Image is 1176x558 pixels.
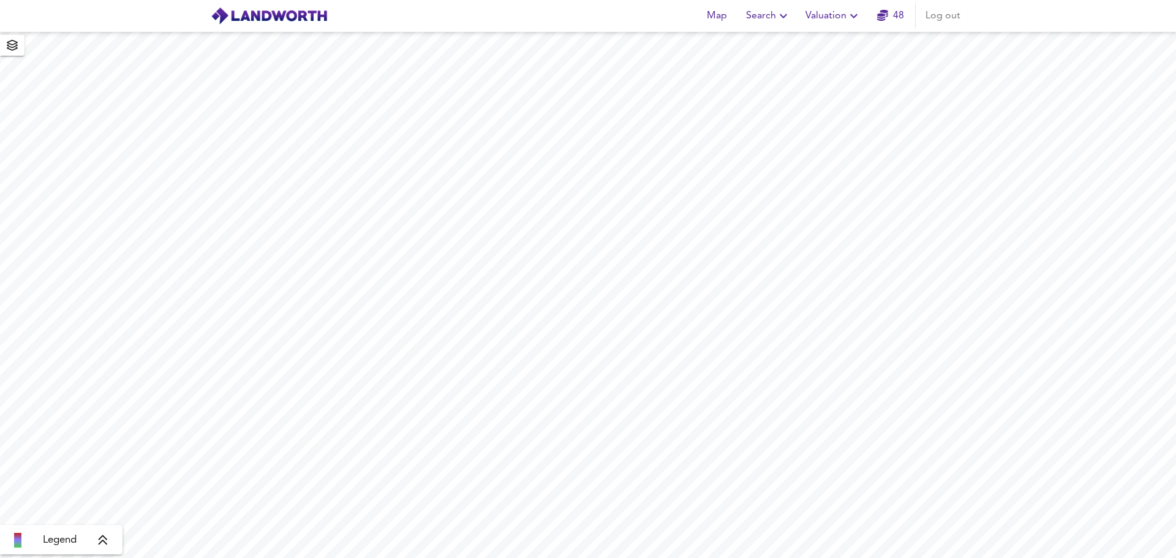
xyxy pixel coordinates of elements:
button: Map [697,4,736,28]
span: Valuation [805,7,861,25]
button: Log out [921,4,965,28]
span: Map [702,7,731,25]
span: Search [746,7,791,25]
button: 48 [871,4,910,28]
span: Legend [43,533,77,548]
button: Valuation [801,4,866,28]
button: Search [741,4,796,28]
a: 48 [877,7,904,25]
span: Log out [925,7,960,25]
img: logo [211,7,328,25]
